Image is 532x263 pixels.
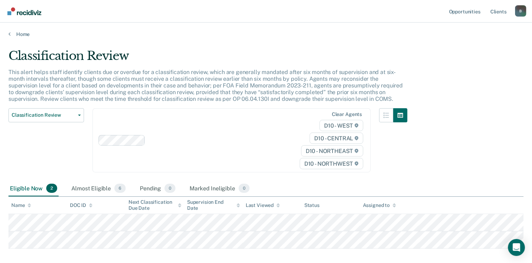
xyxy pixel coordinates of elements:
div: B [515,5,526,17]
div: Open Intercom Messenger [508,239,525,256]
span: 2 [46,184,57,193]
div: Next Classification Due Date [128,199,181,211]
div: Almost Eligible6 [70,181,127,196]
button: Classification Review [8,108,84,122]
div: Last Viewed [246,202,280,208]
span: D10 - NORTHWEST [300,158,363,169]
div: Assigned to [363,202,396,208]
div: Clear agents [332,111,362,117]
div: Status [304,202,319,208]
div: Marked Ineligible0 [188,181,251,196]
p: This alert helps staff identify clients due or overdue for a classification review, which are gen... [8,69,403,103]
div: Classification Review [8,49,407,69]
div: DOC ID [70,202,92,208]
button: Profile dropdown button [515,5,526,17]
span: 0 [239,184,250,193]
div: Pending0 [138,181,177,196]
span: 0 [165,184,175,193]
span: Classification Review [12,112,75,118]
span: 6 [114,184,126,193]
div: Supervision End Date [187,199,240,211]
a: Home [8,31,524,37]
div: Name [11,202,31,208]
span: D10 - CENTRAL [310,133,363,144]
div: Eligible Now2 [8,181,59,196]
img: Recidiviz [7,7,41,15]
span: D10 - NORTHEAST [301,145,363,157]
span: D10 - WEST [319,120,363,131]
